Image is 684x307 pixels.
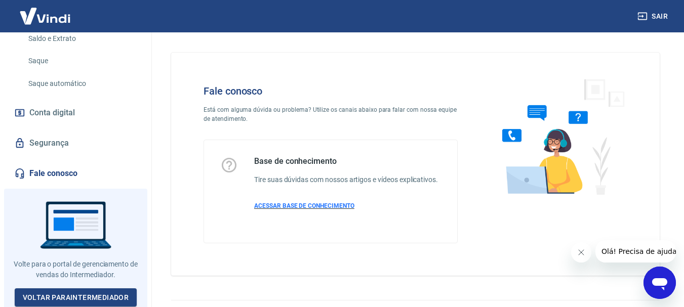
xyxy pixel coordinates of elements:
span: ACESSAR BASE DE CONHECIMENTO [254,202,354,209]
button: Sair [635,7,672,26]
p: Está com alguma dúvida ou problema? Utilize os canais abaixo para falar com nossa equipe de atend... [204,105,458,123]
h6: Tire suas dúvidas com nossos artigos e vídeos explicativos. [254,174,438,185]
a: Voltar paraIntermediador [15,288,137,307]
img: Fale conosco [482,69,636,204]
a: ACESSAR BASE DE CONHECIMENTO [254,201,438,210]
iframe: Botão para abrir a janela de mensagens [643,267,676,299]
h4: Fale conosco [204,85,458,97]
iframe: Mensagem da empresa [595,240,676,262]
a: Saldo e Extrato [24,28,139,49]
a: Conta digital [12,102,139,124]
span: Olá! Precisa de ajuda? [6,7,85,15]
span: Conta digital [29,106,75,120]
h5: Base de conhecimento [254,156,438,166]
a: Saque [24,51,139,71]
iframe: Fechar mensagem [571,242,591,262]
a: Saque automático [24,73,139,94]
a: Segurança [12,132,139,154]
img: Vindi [12,1,78,31]
a: Fale conosco [12,162,139,185]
